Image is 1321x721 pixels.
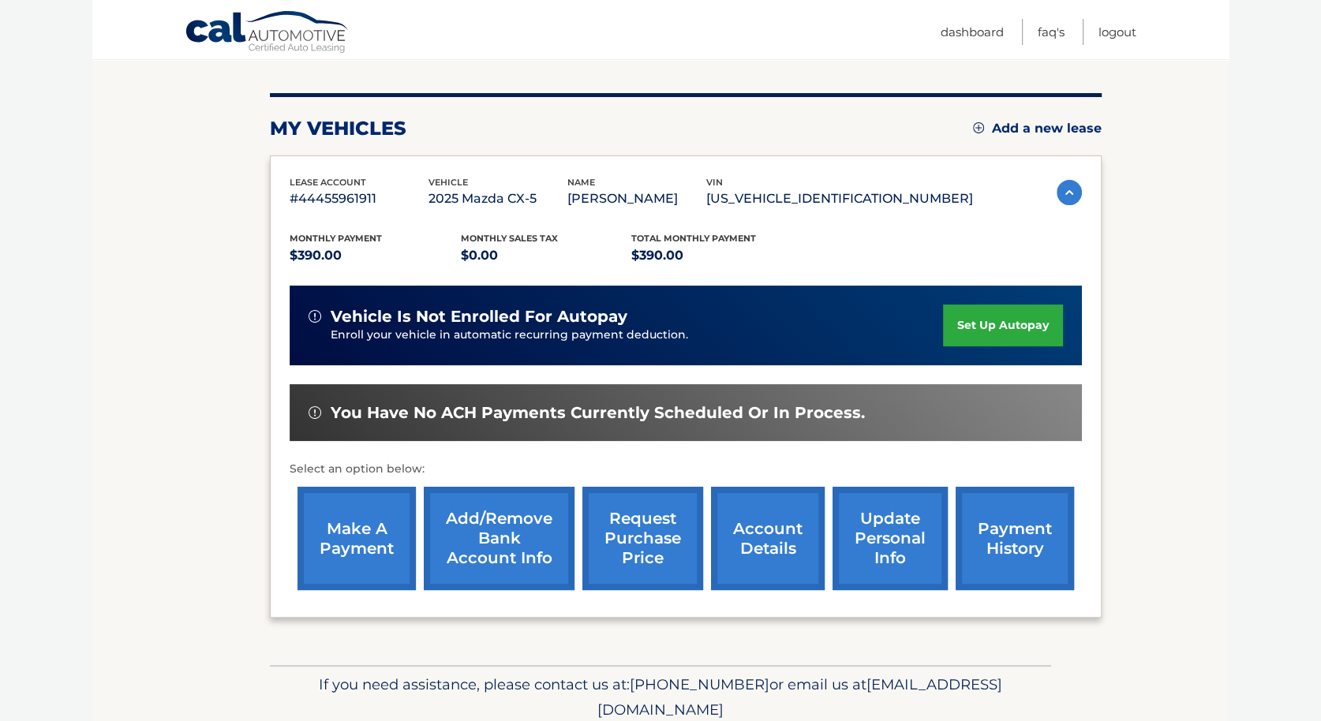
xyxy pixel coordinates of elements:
p: [PERSON_NAME] [567,188,706,210]
a: Add/Remove bank account info [424,487,574,590]
p: Enroll your vehicle in automatic recurring payment deduction. [331,327,943,344]
span: [PHONE_NUMBER] [630,675,769,693]
p: $390.00 [290,245,461,267]
span: [EMAIL_ADDRESS][DOMAIN_NAME] [597,675,1002,719]
img: accordion-active.svg [1057,180,1082,205]
a: request purchase price [582,487,703,590]
span: lease account [290,177,366,188]
span: You have no ACH payments currently scheduled or in process. [331,403,865,423]
img: alert-white.svg [309,310,321,323]
h2: my vehicles [270,117,406,140]
a: make a payment [298,487,416,590]
img: alert-white.svg [309,406,321,419]
span: vehicle is not enrolled for autopay [331,307,627,327]
span: vehicle [428,177,468,188]
p: 2025 Mazda CX-5 [428,188,567,210]
p: #44455961911 [290,188,428,210]
a: Dashboard [941,19,1004,45]
span: Monthly sales Tax [461,233,558,244]
a: Cal Automotive [185,10,350,56]
p: [US_VEHICLE_IDENTIFICATION_NUMBER] [706,188,973,210]
a: update personal info [833,487,948,590]
a: set up autopay [943,304,1063,346]
a: Add a new lease [973,121,1102,136]
span: Monthly Payment [290,233,382,244]
p: $0.00 [461,245,632,267]
span: name [567,177,595,188]
p: Select an option below: [290,460,1082,479]
span: Total Monthly Payment [631,233,756,244]
a: Logout [1098,19,1136,45]
p: $390.00 [631,245,803,267]
a: account details [711,487,825,590]
img: add.svg [973,122,984,133]
span: vin [706,177,723,188]
a: payment history [956,487,1074,590]
a: FAQ's [1038,19,1065,45]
